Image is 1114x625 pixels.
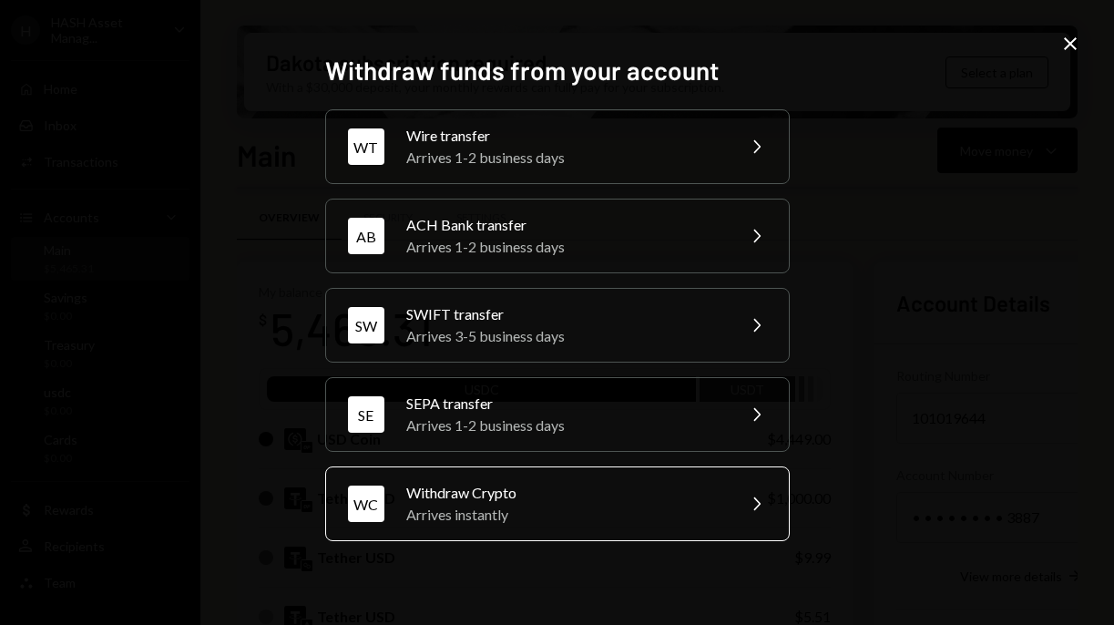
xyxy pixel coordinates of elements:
div: Arrives instantly [406,504,723,526]
div: SE [348,396,384,433]
button: WTWire transferArrives 1-2 business days [325,109,790,184]
div: ACH Bank transfer [406,214,723,236]
div: SWIFT transfer [406,303,723,325]
div: SW [348,307,384,343]
div: AB [348,218,384,254]
div: Arrives 3-5 business days [406,325,723,347]
div: WC [348,486,384,522]
button: WCWithdraw CryptoArrives instantly [325,466,790,541]
div: Arrives 1-2 business days [406,147,723,169]
button: ABACH Bank transferArrives 1-2 business days [325,199,790,273]
button: SESEPA transferArrives 1-2 business days [325,377,790,452]
div: Arrives 1-2 business days [406,236,723,258]
div: Withdraw Crypto [406,482,723,504]
h2: Withdraw funds from your account [325,53,790,88]
button: SWSWIFT transferArrives 3-5 business days [325,288,790,363]
div: SEPA transfer [406,393,723,415]
div: Arrives 1-2 business days [406,415,723,436]
div: WT [348,128,384,165]
div: Wire transfer [406,125,723,147]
